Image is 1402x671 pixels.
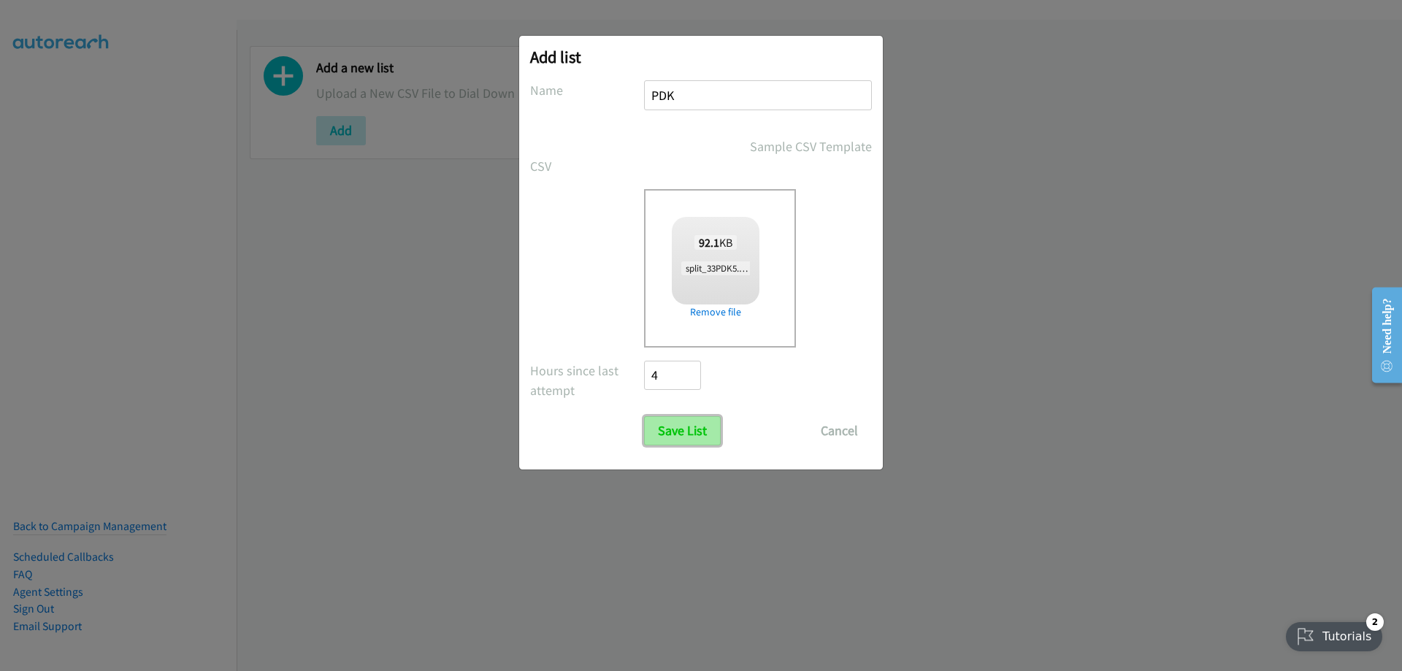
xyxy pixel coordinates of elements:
a: Sample CSV Template [750,137,872,156]
input: Save List [644,416,721,445]
button: Cancel [807,416,872,445]
label: CSV [530,156,644,176]
a: Remove file [672,304,759,320]
strong: 92.1 [699,235,719,250]
label: Hours since last attempt [530,361,644,400]
h2: Add list [530,47,872,67]
span: split_33PDK5.csv [681,261,756,275]
span: KB [694,235,738,250]
label: Name [530,80,644,100]
iframe: Checklist [1277,607,1391,660]
iframe: Resource Center [1360,277,1402,393]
